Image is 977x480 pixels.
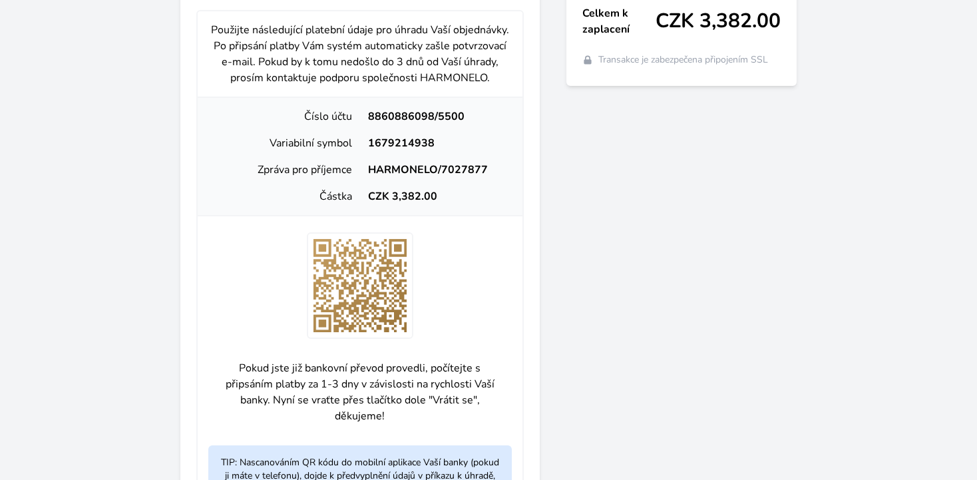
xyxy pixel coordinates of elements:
div: HARMONELO/7027877 [360,162,512,178]
div: Číslo účtu [208,109,360,124]
img: hHw7ElywluAAAAABJRU5ErkJggg== [307,232,413,339]
span: CZK 3,382.00 [656,9,781,33]
div: 1679214938 [360,135,512,151]
p: Použijte následující platební údaje pro úhradu Vaší objednávky. Po připsání platby Vám systém aut... [208,22,511,86]
div: Částka [208,188,360,204]
div: 8860886098/5500 [360,109,512,124]
span: Transakce je zabezpečena připojením SSL [598,53,768,67]
div: Zpráva pro příjemce [208,162,360,178]
p: Pokud jste již bankovní převod provedli, počítejte s připsáním platby za 1-3 dny v závislosti na ... [208,350,511,435]
span: Celkem k zaplacení [582,5,656,37]
div: Variabilní symbol [208,135,360,151]
div: CZK 3,382.00 [360,188,512,204]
